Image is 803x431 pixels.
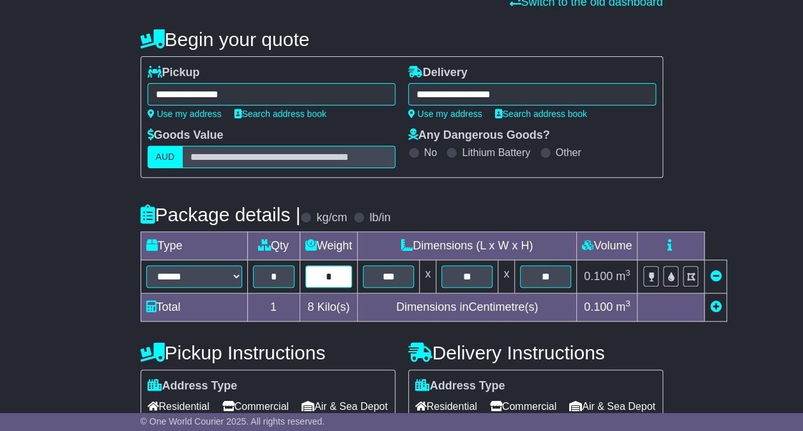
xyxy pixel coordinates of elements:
[408,109,482,119] a: Use my address
[625,268,631,278] sup: 3
[498,260,515,294] td: x
[584,301,613,313] span: 0.100
[141,294,247,322] td: Total
[569,396,655,416] span: Air & Sea Depot
[577,232,638,260] td: Volume
[358,232,577,260] td: Dimensions (L x W x H)
[710,270,721,283] a: Remove this item
[148,109,222,119] a: Use my address
[408,342,663,363] h4: Delivery Instructions
[490,396,556,416] span: Commercial
[424,146,437,159] label: No
[415,379,505,393] label: Address Type
[141,29,663,50] h4: Begin your quote
[148,129,224,143] label: Goods Value
[369,211,390,225] label: lb/in
[625,299,631,308] sup: 3
[141,342,395,363] h4: Pickup Instructions
[316,211,347,225] label: kg/cm
[584,270,613,283] span: 0.100
[616,301,631,313] span: m
[141,416,325,427] span: © One World Courier 2025. All rights reserved.
[234,109,326,119] a: Search address book
[408,129,550,143] label: Any Dangerous Goods?
[148,146,183,168] label: AUD
[462,146,530,159] label: Lithium Battery
[148,379,238,393] label: Address Type
[141,232,247,260] td: Type
[710,301,721,313] a: Add new item
[141,204,301,225] h4: Package details |
[247,294,300,322] td: 1
[300,294,358,322] td: Kilo(s)
[616,270,631,283] span: m
[408,66,468,80] label: Delivery
[300,232,358,260] td: Weight
[415,396,477,416] span: Residential
[302,396,388,416] span: Air & Sea Depot
[222,396,289,416] span: Commercial
[247,232,300,260] td: Qty
[358,294,577,322] td: Dimensions in Centimetre(s)
[420,260,436,294] td: x
[307,301,314,313] span: 8
[556,146,581,159] label: Other
[148,396,210,416] span: Residential
[495,109,587,119] a: Search address book
[148,66,200,80] label: Pickup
